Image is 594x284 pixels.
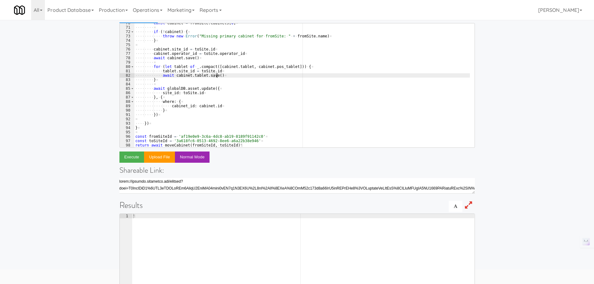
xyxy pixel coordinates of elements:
[120,47,134,51] div: 76
[175,152,210,163] button: Normal Mode
[120,73,134,78] div: 82
[120,121,134,126] div: 93
[120,43,134,47] div: 75
[144,152,175,163] button: Upload file
[120,108,134,113] div: 90
[120,134,134,139] div: 96
[120,65,134,69] div: 80
[119,178,475,194] textarea: lorem://ipsumdo.sitametco.adi/elitsed?doei=T0IncIDiD1%6UTL3eTDOLoREm6AliqU2EniMA04mini0vEN7q1N3EX...
[120,69,134,73] div: 81
[120,139,134,143] div: 97
[120,25,134,30] div: 71
[120,78,134,82] div: 83
[120,86,134,91] div: 85
[120,143,134,147] div: 98
[120,99,134,104] div: 88
[120,30,134,34] div: 72
[120,95,134,99] div: 87
[120,82,134,86] div: 84
[119,201,475,210] h1: Results
[120,117,134,121] div: 92
[14,5,25,16] img: Micromart
[120,113,134,117] div: 91
[120,56,134,60] div: 78
[119,166,475,174] h4: Shareable Link:
[120,60,134,65] div: 79
[120,91,134,95] div: 86
[120,214,132,218] div: 1
[120,51,134,56] div: 77
[120,104,134,108] div: 89
[120,38,134,43] div: 74
[119,152,144,163] button: Execute
[120,130,134,134] div: 95
[120,34,134,38] div: 73
[120,126,134,130] div: 94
